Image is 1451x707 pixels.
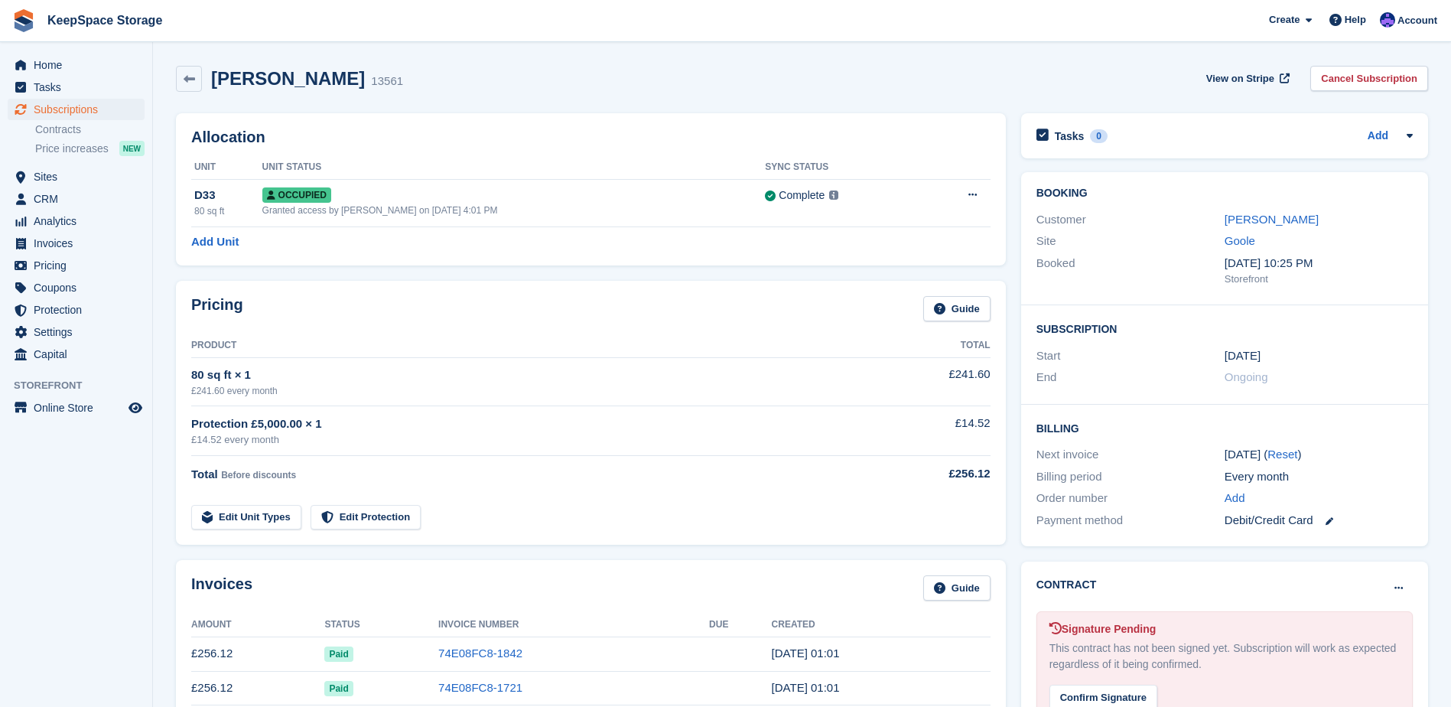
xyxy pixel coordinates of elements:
span: Total [191,468,218,481]
a: menu [8,77,145,98]
h2: Subscription [1036,321,1413,336]
div: Protection £5,000.00 × 1 [191,415,868,433]
a: menu [8,54,145,76]
div: £256.12 [868,465,991,483]
span: Ongoing [1225,370,1268,383]
span: Help [1345,12,1366,28]
span: Subscriptions [34,99,125,120]
td: £241.60 [868,357,991,406]
a: menu [8,321,145,343]
a: Edit Protection [311,505,421,530]
span: Occupied [262,187,331,203]
span: Coupons [34,277,125,298]
div: [DATE] ( ) [1225,446,1413,464]
th: Unit [191,155,262,180]
a: Add [1368,128,1388,145]
div: End [1036,369,1225,386]
h2: Tasks [1055,129,1085,143]
th: Created [772,613,991,637]
a: Cancel Subscription [1310,66,1428,91]
img: Chloe Clark [1380,12,1395,28]
a: Goole [1225,234,1255,247]
a: View on Stripe [1200,66,1293,91]
div: [DATE] 10:25 PM [1225,255,1413,272]
a: Price increases NEW [35,140,145,157]
a: menu [8,255,145,276]
time: 2025-08-27 00:01:25 UTC [772,681,840,694]
a: [PERSON_NAME] [1225,213,1319,226]
span: Price increases [35,142,109,156]
span: Invoices [34,233,125,254]
td: £14.52 [868,406,991,456]
h2: Pricing [191,296,243,321]
a: Preview store [126,399,145,417]
div: Granted access by [PERSON_NAME] on [DATE] 4:01 PM [262,204,766,217]
a: Edit Unit Types [191,505,301,530]
div: £241.60 every month [191,384,868,398]
div: Next invoice [1036,446,1225,464]
a: menu [8,188,145,210]
div: Storefront [1225,272,1413,287]
span: Paid [324,681,353,696]
span: Pricing [34,255,125,276]
div: Complete [779,187,825,204]
span: Tasks [34,77,125,98]
a: Guide [923,296,991,321]
th: Status [324,613,438,637]
img: stora-icon-8386f47178a22dfd0bd8f6a31ec36ba5ce8667c1dd55bd0f319d3a0aa187defe.svg [12,9,35,32]
span: Settings [34,321,125,343]
a: Contracts [35,122,145,137]
div: D33 [194,187,262,204]
a: Add [1225,490,1245,507]
h2: Contract [1036,577,1097,593]
span: Paid [324,647,353,662]
span: Before discounts [221,470,296,481]
div: NEW [119,141,145,156]
div: Signature Pending [1049,621,1400,637]
td: £256.12 [191,637,324,671]
span: Capital [34,344,125,365]
div: Payment method [1036,512,1225,529]
span: Storefront [14,378,152,393]
a: 74E08FC8-1842 [438,647,522,660]
span: Online Store [34,397,125,419]
span: CRM [34,188,125,210]
div: Site [1036,233,1225,250]
a: menu [8,210,145,232]
div: Order number [1036,490,1225,507]
th: Sync Status [765,155,922,180]
span: Analytics [34,210,125,232]
div: Every month [1225,468,1413,486]
h2: Invoices [191,575,252,601]
div: 0 [1090,129,1108,143]
h2: Booking [1036,187,1413,200]
a: menu [8,344,145,365]
a: Guide [923,575,991,601]
th: Product [191,334,868,358]
img: icon-info-grey-7440780725fd019a000dd9b08b2336e03edf1995a4989e88bcd33f0948082b44.svg [829,191,838,200]
h2: Allocation [191,129,991,146]
th: Invoice Number [438,613,709,637]
a: menu [8,299,145,321]
a: Confirm Signature [1049,681,1157,694]
a: menu [8,233,145,254]
div: Billing period [1036,468,1225,486]
div: Customer [1036,211,1225,229]
div: Booked [1036,255,1225,287]
span: Create [1269,12,1300,28]
a: KeepSpace Storage [41,8,168,33]
span: View on Stripe [1206,71,1274,86]
th: Due [709,613,772,637]
span: Account [1397,13,1437,28]
time: 2025-09-27 00:01:21 UTC [772,647,840,660]
a: menu [8,277,145,298]
div: This contract has not been signed yet. Subscription will work as expected regardless of it being ... [1049,640,1400,673]
span: Sites [34,166,125,187]
h2: [PERSON_NAME] [211,68,365,89]
td: £256.12 [191,671,324,705]
a: 74E08FC8-1721 [438,681,522,694]
th: Unit Status [262,155,766,180]
a: Add Unit [191,233,239,251]
span: Protection [34,299,125,321]
div: Start [1036,347,1225,365]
